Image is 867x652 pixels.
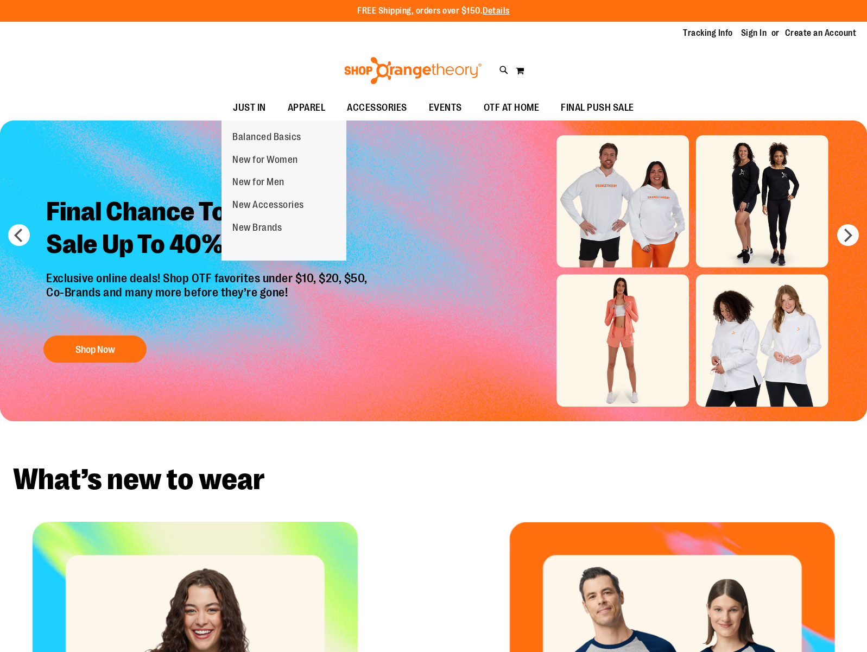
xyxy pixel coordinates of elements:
span: OTF AT HOME [484,96,540,120]
p: FREE Shipping, orders over $150. [357,5,510,17]
span: APPAREL [288,96,326,120]
img: Shop Orangetheory [343,57,483,84]
h2: What’s new to wear [13,465,854,495]
a: Details [483,6,510,16]
a: Sign In [741,27,767,39]
span: New Accessories [232,199,304,213]
button: Shop Now [43,336,147,363]
p: Exclusive online deals! Shop OTF favorites under $10, $20, $50, Co-Brands and many more before th... [38,271,378,325]
h2: Final Chance To Save - Sale Up To 40% Off! [38,187,378,271]
button: next [837,224,859,246]
span: New for Women [232,154,298,168]
span: ACCESSORIES [347,96,407,120]
button: prev [8,224,30,246]
span: JUST IN [233,96,266,120]
a: Tracking Info [683,27,733,39]
span: Balanced Basics [232,131,301,145]
span: New Brands [232,222,282,236]
span: FINAL PUSH SALE [561,96,634,120]
span: EVENTS [429,96,462,120]
a: Final Chance To Save -Sale Up To 40% Off! Exclusive online deals! Shop OTF favorites under $10, $... [38,187,378,368]
span: New for Men [232,176,284,190]
a: Create an Account [785,27,857,39]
